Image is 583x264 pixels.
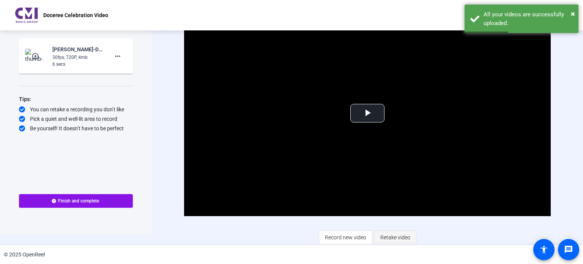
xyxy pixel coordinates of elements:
div: [PERSON_NAME]-Doceree Celebration Video-Doceree Celebration Video-1756408999528-webcam [52,45,103,54]
div: Video Player [184,10,551,216]
button: Play Video [350,104,384,122]
div: Tips: [19,95,133,104]
mat-icon: accessibility [539,245,548,254]
p: Doceree Celebration Video [43,11,108,20]
span: Record new video [325,230,366,245]
div: 6 secs [52,61,103,68]
img: OpenReel logo [15,8,39,23]
span: Retake video [380,230,410,245]
button: Retake video [374,231,416,244]
div: Be yourself! It doesn’t have to be perfect [19,125,133,132]
mat-icon: more_horiz [113,52,122,61]
mat-icon: message [564,245,573,254]
button: Finish and complete [19,194,133,208]
div: You can retake a recording you don’t like [19,106,133,113]
div: © 2025 OpenReel [4,251,45,259]
div: 30fps, 720P, 4mb [52,54,103,61]
div: Pick a quiet and well-lit area to record [19,115,133,123]
mat-icon: play_circle_outline [32,52,41,60]
span: Finish and complete [58,198,99,204]
button: Record new video [319,231,372,244]
button: Close [571,8,575,19]
div: All your videos are successfully uploaded. [484,10,573,27]
img: thumb-nail [25,49,47,64]
span: × [571,9,575,18]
